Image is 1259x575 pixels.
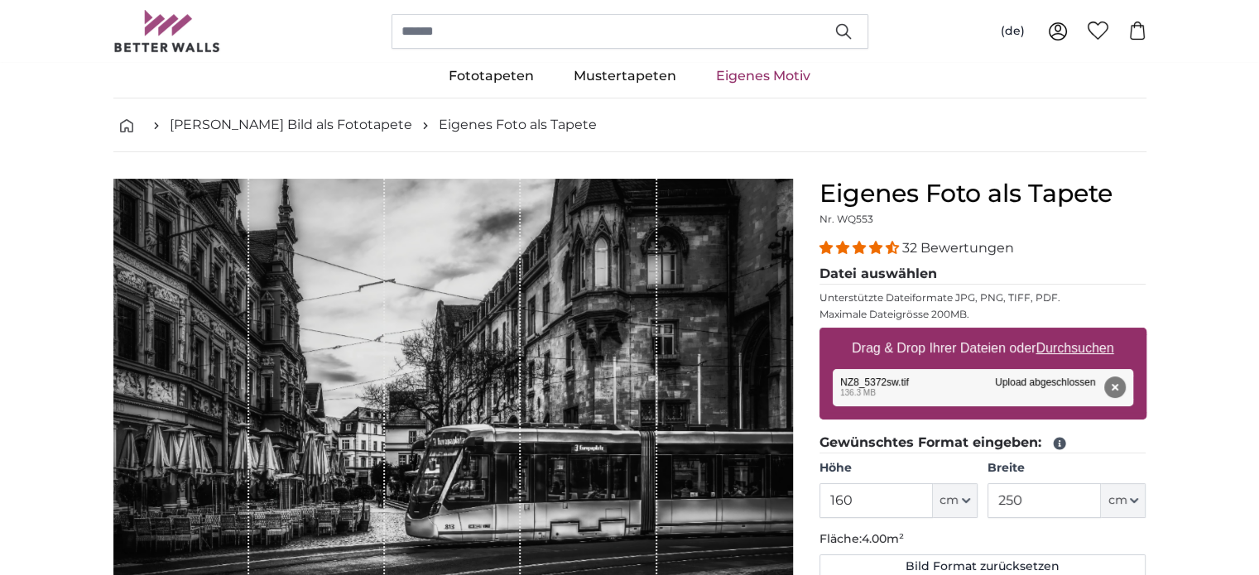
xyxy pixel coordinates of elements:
[819,213,873,225] span: Nr. WQ553
[1036,341,1113,355] u: Durchsuchen
[845,332,1121,365] label: Drag & Drop Ihrer Dateien oder
[1108,492,1127,509] span: cm
[819,240,902,256] span: 4.31 stars
[1101,483,1146,518] button: cm
[902,240,1014,256] span: 32 Bewertungen
[113,98,1146,152] nav: breadcrumbs
[819,433,1146,453] legend: Gewünschtes Format eingeben:
[819,179,1146,208] h1: Eigenes Foto als Tapete
[987,460,1146,477] label: Breite
[819,308,1146,321] p: Maximale Dateigrösse 200MB.
[987,17,1038,46] button: (de)
[939,492,959,509] span: cm
[696,55,830,98] a: Eigenes Motiv
[819,460,978,477] label: Höhe
[429,55,554,98] a: Fototapeten
[933,483,978,518] button: cm
[862,531,904,546] span: 4.00m²
[170,115,412,135] a: [PERSON_NAME] Bild als Fototapete
[819,264,1146,285] legend: Datei auswählen
[819,291,1146,304] p: Unterstützte Dateiformate JPG, PNG, TIFF, PDF.
[819,531,1146,548] p: Fläche:
[439,115,597,135] a: Eigenes Foto als Tapete
[554,55,696,98] a: Mustertapeten
[113,10,221,52] img: Betterwalls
